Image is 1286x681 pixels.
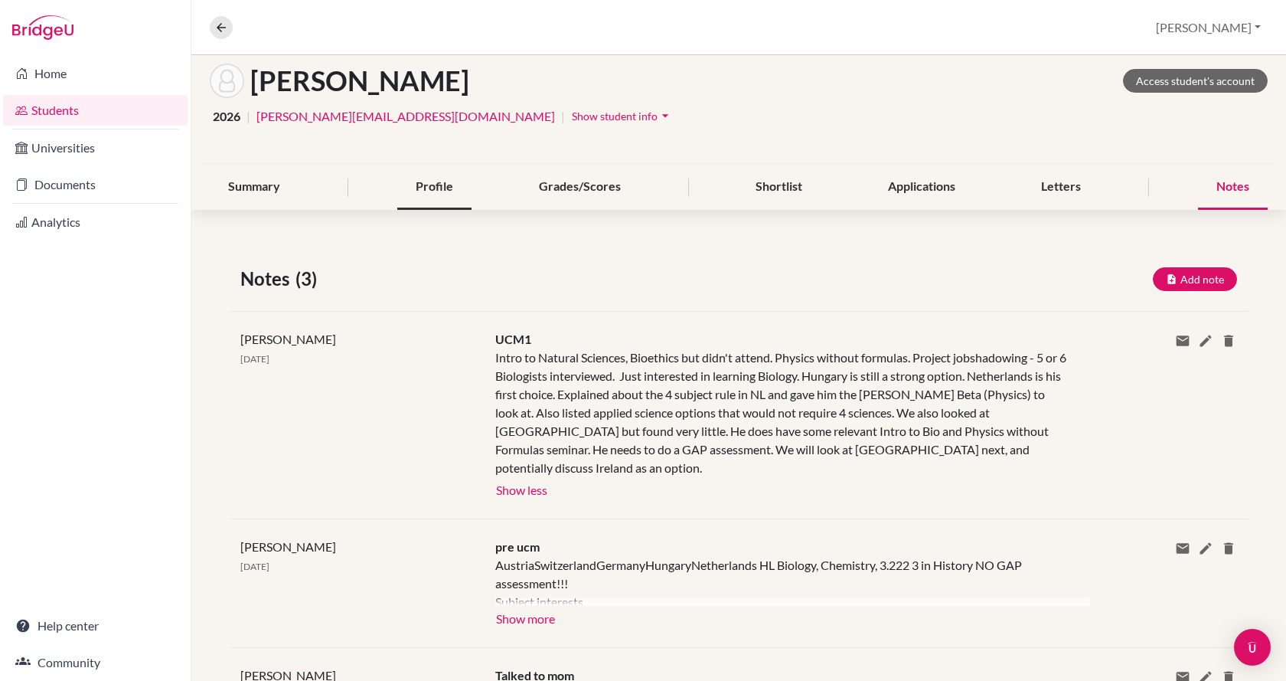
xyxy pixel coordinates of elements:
[3,647,188,678] a: Community
[1149,13,1268,42] button: [PERSON_NAME]
[572,110,658,123] span: Show student info
[3,169,188,200] a: Documents
[213,107,240,126] span: 2026
[240,561,269,572] span: [DATE]
[210,165,299,210] div: Summary
[397,165,472,210] div: Profile
[240,539,336,554] span: [PERSON_NAME]
[1123,69,1268,93] a: Access student's account
[495,606,556,629] button: Show more
[737,165,821,210] div: Shortlist
[495,477,548,500] button: Show less
[210,64,244,98] img: Dávid Demény's avatar
[495,332,531,346] span: UCM1
[256,107,555,126] a: [PERSON_NAME][EMAIL_ADDRESS][DOMAIN_NAME]
[495,539,540,554] span: pre ucm
[495,349,1067,477] div: Intro to Natural Sciences, Bioethics but didn't attend. Physics without formulas. Project jobshad...
[246,107,250,126] span: |
[521,165,639,210] div: Grades/Scores
[1023,165,1099,210] div: Letters
[1234,629,1271,666] div: Open Intercom Messenger
[3,58,188,89] a: Home
[295,265,323,293] span: (3)
[3,95,188,126] a: Students
[3,611,188,641] a: Help center
[240,265,295,293] span: Notes
[3,133,188,163] a: Universities
[3,207,188,237] a: Analytics
[250,64,469,97] h1: [PERSON_NAME]
[240,332,336,346] span: [PERSON_NAME]
[870,165,974,210] div: Applications
[1198,165,1268,210] div: Notes
[571,104,674,128] button: Show student infoarrow_drop_down
[1153,267,1237,291] button: Add note
[240,353,269,365] span: [DATE]
[495,556,1067,606] div: AustriaSwitzerlandGermanyHungaryNetherlands HL Biology, Chemistry, 3.222 3 in History NO GAP asse...
[561,107,565,126] span: |
[12,15,73,40] img: Bridge-U
[658,108,673,123] i: arrow_drop_down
